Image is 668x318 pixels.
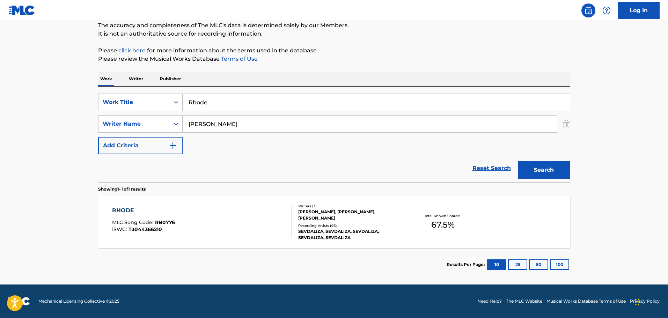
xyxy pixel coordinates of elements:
[98,137,183,154] button: Add Criteria
[581,3,595,17] a: Public Search
[584,6,593,15] img: search
[98,55,570,63] p: Please review the Musical Works Database
[98,72,114,86] p: Work
[518,161,570,179] button: Search
[298,209,404,221] div: [PERSON_NAME], [PERSON_NAME], [PERSON_NAME]
[529,259,548,270] button: 50
[563,115,570,133] img: Delete Criterion
[98,46,570,55] p: Please for more information about the terms used in the database.
[169,141,177,150] img: 9d2ae6d4665cec9f34b9.svg
[550,259,569,270] button: 100
[98,21,570,30] p: The accuracy and completeness of The MLC's data is determined solely by our Members.
[127,72,145,86] p: Writer
[112,206,175,215] div: RHODE
[487,259,506,270] button: 10
[112,226,129,232] span: ISWC :
[635,291,639,312] div: Drag
[220,56,258,62] a: Terms of Use
[38,298,119,304] span: Mechanical Licensing Collective © 2025
[129,226,162,232] span: T3044366210
[103,98,166,106] div: Work Title
[98,94,570,182] form: Search Form
[98,186,146,192] p: Showing 1 - 1 of 1 results
[424,213,462,219] p: Total Known Shares:
[447,261,486,268] p: Results Per Page:
[633,284,668,318] iframe: Chat Widget
[98,196,570,248] a: RHODEMLC Song Code:RB07Y6ISWC:T3044366210Writers (3)[PERSON_NAME], [PERSON_NAME], [PERSON_NAME]Re...
[618,2,660,19] a: Log In
[546,298,626,304] a: Musical Works Database Terms of Use
[155,219,175,225] span: RB07Y6
[158,72,183,86] p: Publisher
[602,6,611,15] img: help
[630,298,660,304] a: Privacy Policy
[8,297,30,305] img: logo
[298,204,404,209] div: Writers ( 3 )
[103,120,166,128] div: Writer Name
[8,5,35,15] img: MLC Logo
[431,219,455,231] span: 67.5 %
[298,223,404,228] div: Recording Artists ( 46 )
[469,161,514,176] a: Reset Search
[477,298,502,304] a: Need Help?
[506,298,542,304] a: The MLC Website
[112,219,155,225] span: MLC Song Code :
[118,47,146,54] a: click here
[508,259,527,270] button: 25
[98,30,570,38] p: It is not an authoritative source for recording information.
[600,3,614,17] div: Help
[298,228,404,241] div: SEVDALIZA, SEVDALIZA, SEVDALIZA, SEVDALIZA, SEVDALIZA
